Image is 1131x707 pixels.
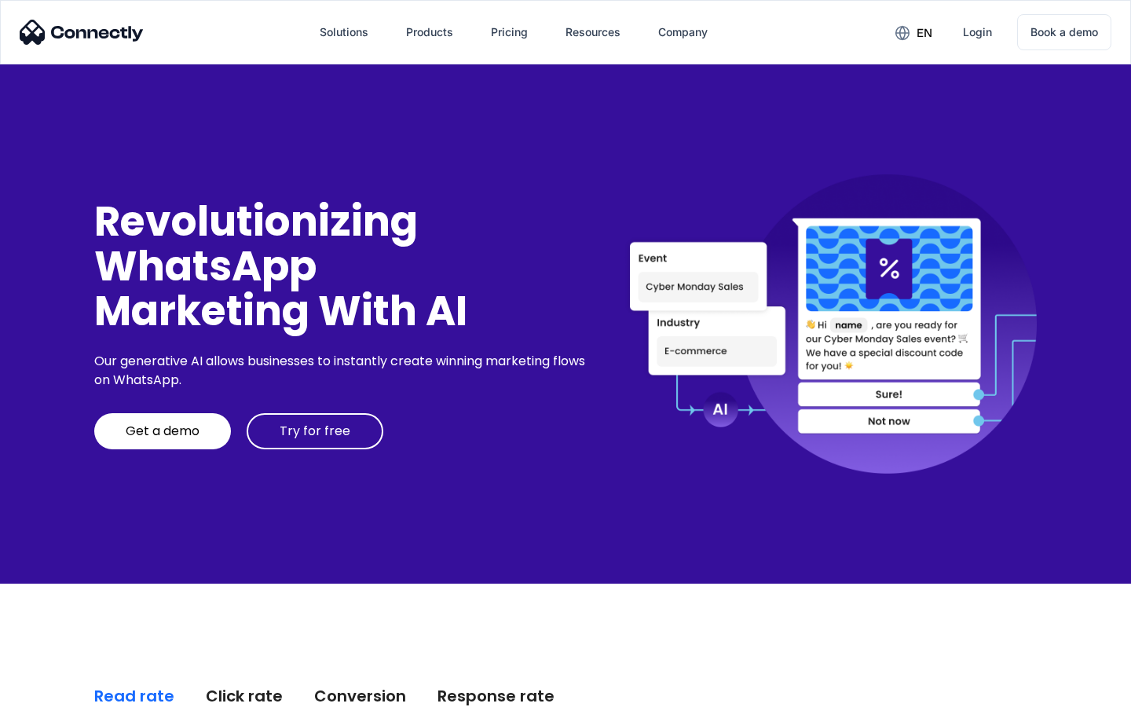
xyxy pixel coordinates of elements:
a: Get a demo [94,413,231,449]
div: Pricing [491,21,528,43]
div: Read rate [94,685,174,707]
a: Login [950,13,1005,51]
div: Get a demo [126,423,199,439]
div: Resources [565,21,620,43]
div: Login [963,21,992,43]
aside: Language selected: English [16,680,94,702]
a: Pricing [478,13,540,51]
div: Conversion [314,685,406,707]
div: en [917,22,932,44]
div: Our generative AI allows businesses to instantly create winning marketing flows on WhatsApp. [94,352,591,390]
div: Company [658,21,708,43]
div: Solutions [320,21,368,43]
div: Try for free [280,423,350,439]
img: Connectly Logo [20,20,144,45]
a: Book a demo [1017,14,1111,50]
div: Click rate [206,685,283,707]
div: Products [406,21,453,43]
div: Response rate [437,685,555,707]
div: Revolutionizing WhatsApp Marketing With AI [94,199,591,334]
ul: Language list [31,680,94,702]
a: Try for free [247,413,383,449]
